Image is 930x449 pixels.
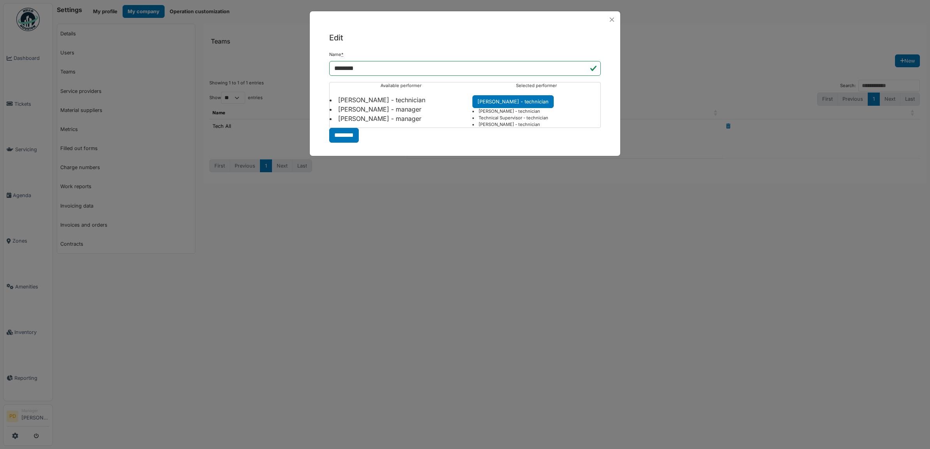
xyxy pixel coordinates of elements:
button: Close [607,14,617,25]
label: Name [329,51,344,58]
li: [PERSON_NAME] - technician [472,121,601,128]
p: Selected performer [472,82,601,89]
li: Technical Supervisor - technician [472,115,601,121]
li: [PERSON_NAME] - manager [330,114,472,123]
p: Available performer [330,82,472,89]
li: [PERSON_NAME] - manager [330,105,472,114]
h5: Edit [329,32,601,44]
li: [PERSON_NAME] - technician [472,108,601,115]
abbr: required [341,52,344,57]
li: [PERSON_NAME] - technician [330,95,472,105]
li: [PERSON_NAME] - technician [472,95,554,108]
